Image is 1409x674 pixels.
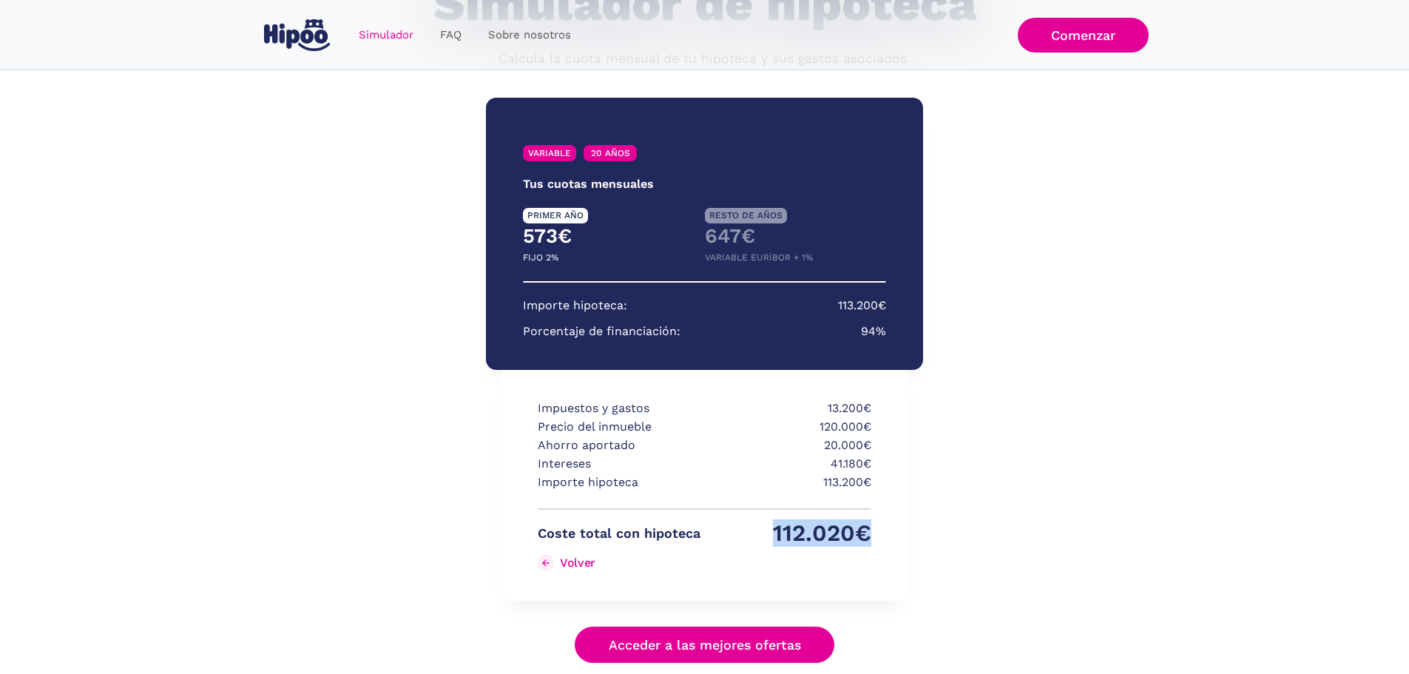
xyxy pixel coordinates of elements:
[523,297,627,315] p: Importe hipoteca:
[523,323,680,341] p: Porcentaje de financiación:
[1018,18,1149,53] a: Comenzar
[538,525,700,543] p: Coste total con hipoteca
[838,297,886,315] p: 113.200€
[584,145,637,161] a: 20 AÑOS
[709,474,871,492] p: 113.200€
[523,223,705,249] h4: 573€
[705,249,813,267] p: VARIABLE EURÍBOR + 1%
[261,13,334,57] a: home
[523,145,576,161] a: VARIABLE
[575,627,835,663] a: Acceder a las mejores ofertas
[709,418,871,437] p: 120.000€
[523,249,558,267] p: FIJO 2%
[709,455,871,474] p: 41.180€
[709,525,871,543] p: 112.020€
[427,21,475,50] a: FAQ
[861,323,886,341] p: 94%
[538,437,700,455] p: Ahorro aportado
[560,556,595,570] div: Volver
[538,400,700,418] p: Impuestos y gastos
[523,175,654,194] p: Tus cuotas mensuales
[475,21,584,50] a: Sobre nosotros
[538,551,700,575] a: Volver
[538,455,700,474] p: Intereses
[709,437,871,455] p: 20.000€
[345,21,427,50] a: Simulador
[538,418,700,437] p: Precio del inmueble
[538,474,700,492] p: Importe hipoteca
[705,223,887,249] h4: 647€
[709,400,871,418] p: 13.200€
